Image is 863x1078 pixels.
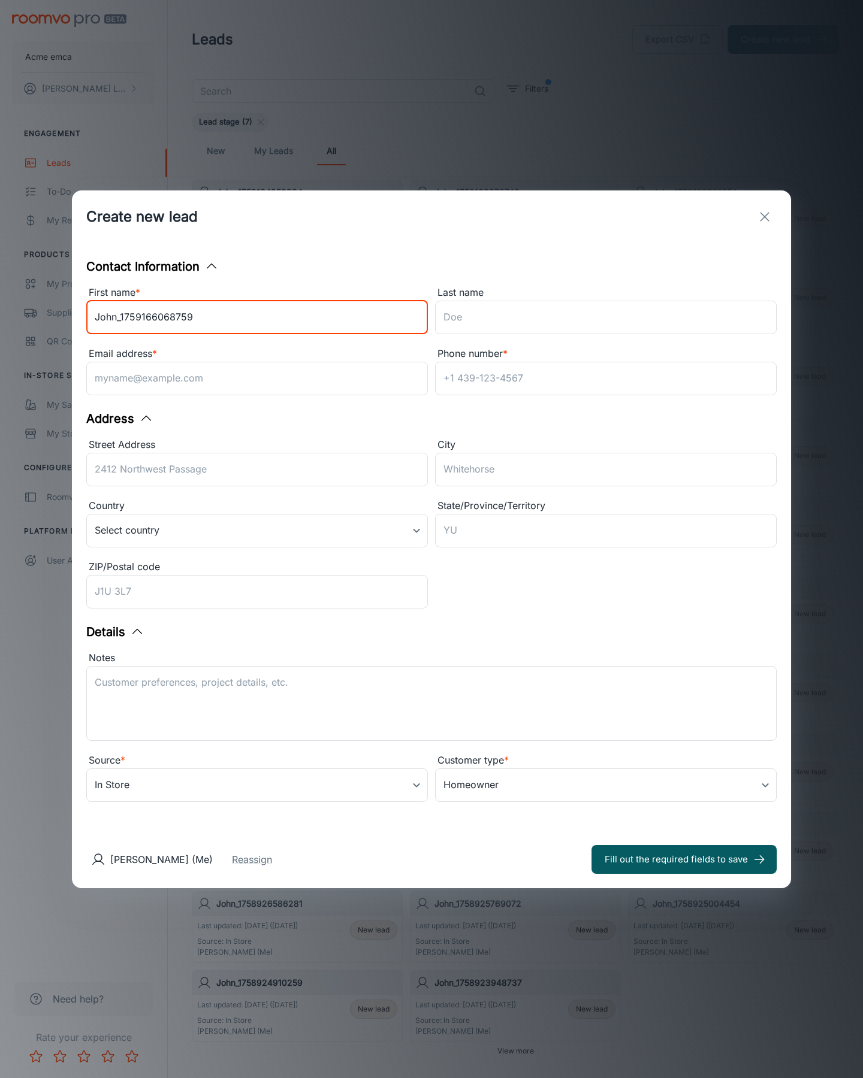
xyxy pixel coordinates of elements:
[435,301,777,334] input: Doe
[435,753,777,768] div: Customer type
[232,852,272,867] button: Reassign
[86,258,219,275] button: Contact Information
[435,285,777,301] div: Last name
[86,437,428,453] div: Street Address
[592,845,777,874] button: Fill out the required fields to save
[86,575,428,608] input: J1U 3L7
[435,514,777,547] input: YU
[435,498,777,514] div: State/Province/Territory
[86,346,428,362] div: Email address
[435,768,777,802] div: Homeowner
[86,453,428,486] input: 2412 Northwest Passage
[435,346,777,362] div: Phone number
[86,753,428,768] div: Source
[86,410,153,428] button: Address
[753,205,777,229] button: exit
[86,559,428,575] div: ZIP/Postal code
[86,206,198,228] h1: Create new lead
[435,437,777,453] div: City
[86,768,428,802] div: In Store
[110,852,213,867] p: [PERSON_NAME] (Me)
[86,514,428,547] div: Select country
[86,650,777,666] div: Notes
[435,453,777,486] input: Whitehorse
[86,301,428,334] input: John
[86,285,428,301] div: First name
[86,623,144,641] button: Details
[86,362,428,395] input: myname@example.com
[435,362,777,395] input: +1 439-123-4567
[86,498,428,514] div: Country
